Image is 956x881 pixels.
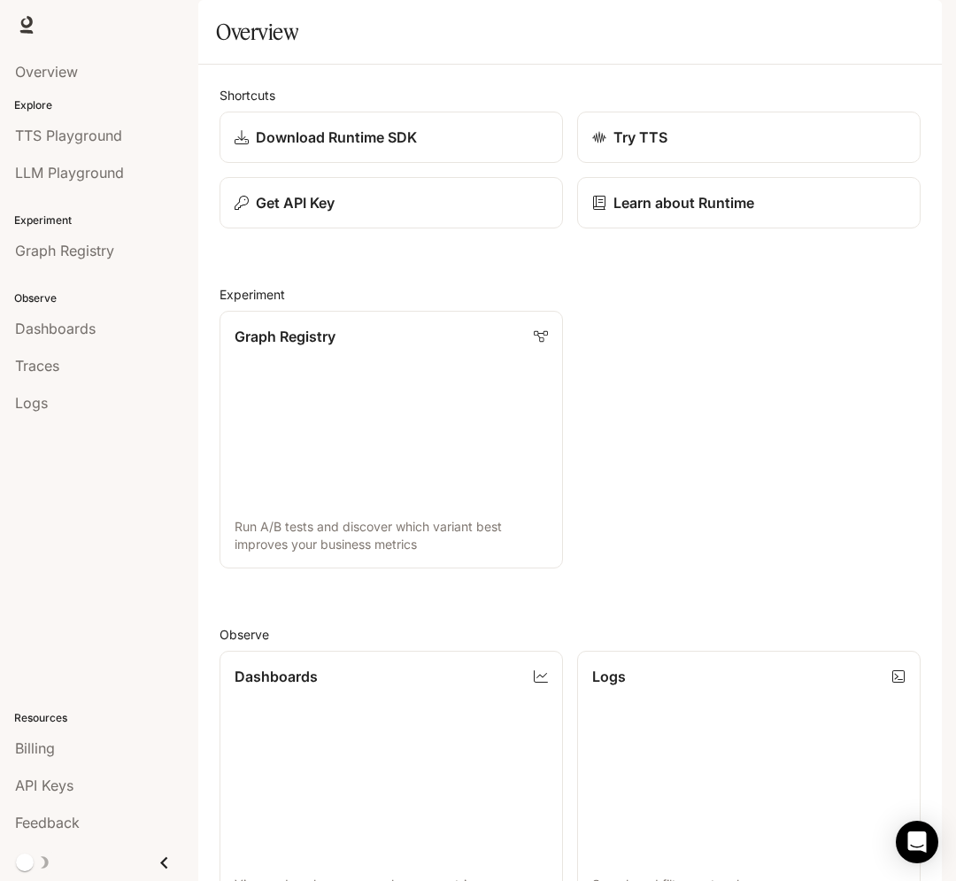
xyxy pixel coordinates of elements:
[220,311,563,568] a: Graph RegistryRun A/B tests and discover which variant best improves your business metrics
[220,86,921,104] h2: Shortcuts
[235,666,318,687] p: Dashboards
[256,127,417,148] p: Download Runtime SDK
[577,112,921,163] a: Try TTS
[220,112,563,163] a: Download Runtime SDK
[220,285,921,304] h2: Experiment
[235,518,548,553] p: Run A/B tests and discover which variant best improves your business metrics
[592,666,626,687] p: Logs
[613,192,754,213] p: Learn about Runtime
[220,625,921,644] h2: Observe
[896,821,938,863] div: Open Intercom Messenger
[235,326,335,347] p: Graph Registry
[256,192,335,213] p: Get API Key
[613,127,667,148] p: Try TTS
[220,177,563,228] button: Get API Key
[577,177,921,228] a: Learn about Runtime
[216,14,298,50] h1: Overview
